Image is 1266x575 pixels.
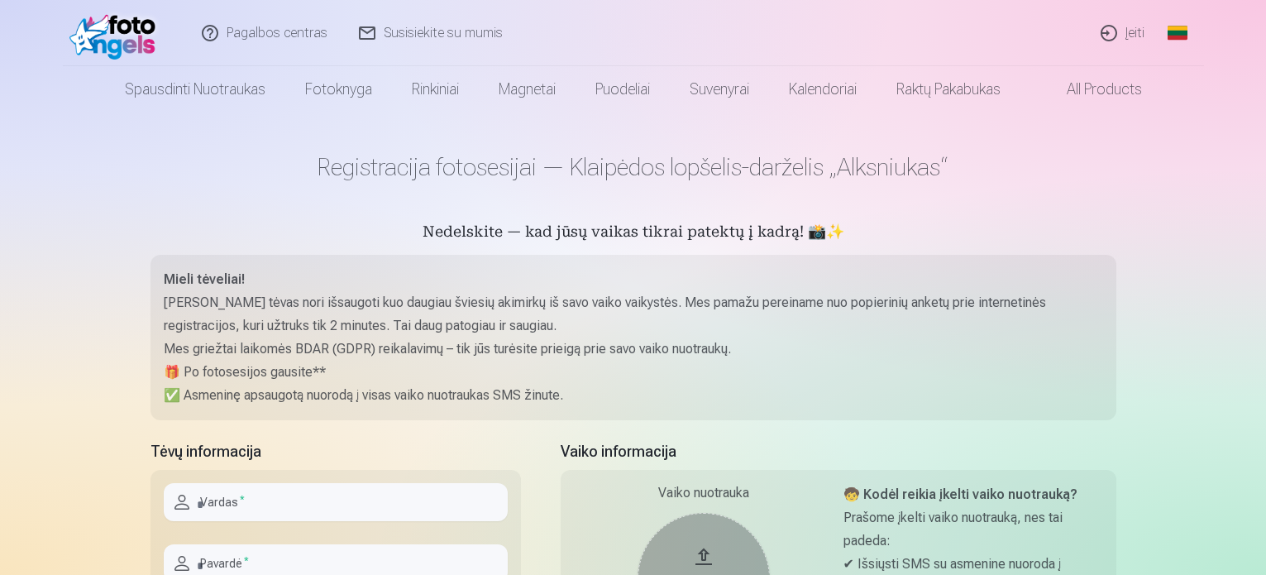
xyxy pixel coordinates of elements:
a: Suvenyrai [670,66,769,113]
a: Raktų pakabukas [877,66,1020,113]
a: Puodeliai [576,66,670,113]
p: Prašome įkelti vaiko nuotrauką, nes tai padeda: [843,506,1103,553]
p: 🎁 Po fotosesijos gausite** [164,361,1103,384]
a: Rinkiniai [392,66,479,113]
img: /fa2 [69,7,165,60]
a: Magnetai [479,66,576,113]
div: Vaiko nuotrauka [574,483,834,503]
a: Fotoknyga [285,66,392,113]
p: Mes griežtai laikomės BDAR (GDPR) reikalavimų – tik jūs turėsite prieigą prie savo vaiko nuotraukų. [164,338,1103,361]
a: All products [1020,66,1162,113]
h5: Tėvų informacija [150,440,521,463]
h5: Vaiko informacija [561,440,1116,463]
a: Spausdinti nuotraukas [105,66,285,113]
a: Kalendoriai [769,66,877,113]
h5: Nedelskite — kad jūsų vaikas tikrai patektų į kadrą! 📸✨ [150,222,1116,245]
p: ✅ Asmeninę apsaugotą nuorodą į visas vaiko nuotraukas SMS žinute. [164,384,1103,407]
p: [PERSON_NAME] tėvas nori išsaugoti kuo daugiau šviesių akimirkų iš savo vaiko vaikystės. Mes pama... [164,291,1103,338]
h1: Registracija fotosesijai — Klaipėdos lopšelis-darželis „Alksniukas“ [150,152,1116,182]
strong: Mieli tėveliai! [164,271,245,287]
strong: 🧒 Kodėl reikia įkelti vaiko nuotrauką? [843,486,1077,502]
